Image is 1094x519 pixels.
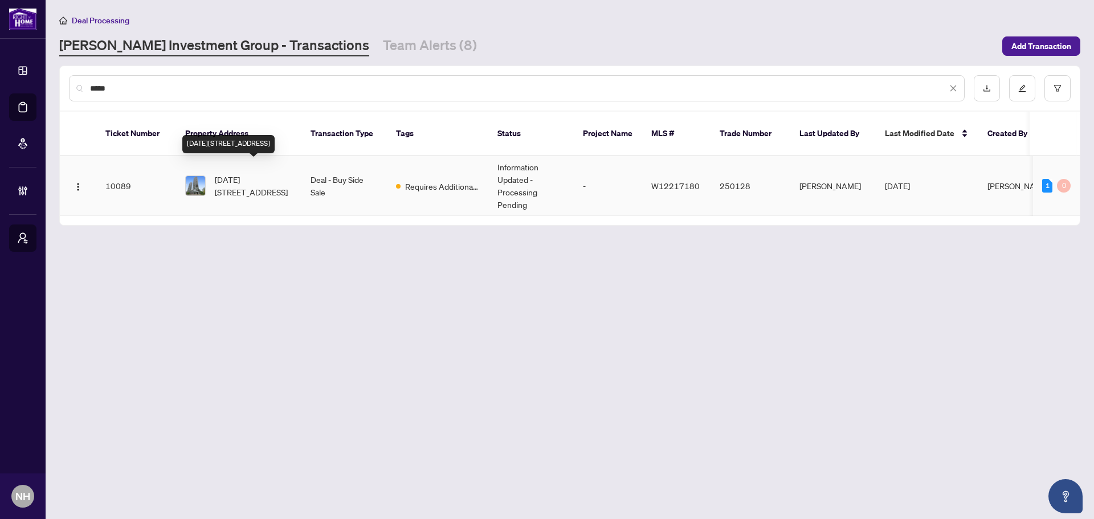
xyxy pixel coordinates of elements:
th: Project Name [574,112,642,156]
span: close [949,84,957,92]
span: Deal Processing [72,15,129,26]
td: Deal - Buy Side Sale [301,156,387,216]
td: [PERSON_NAME] [790,156,876,216]
th: Created By [978,112,1047,156]
span: Last Modified Date [885,127,954,140]
a: [PERSON_NAME] Investment Group - Transactions [59,36,369,56]
div: 1 [1042,179,1052,193]
th: Property Address [176,112,301,156]
button: download [974,75,1000,101]
div: [DATE][STREET_ADDRESS] [182,135,275,153]
td: 250128 [711,156,790,216]
td: - [574,156,642,216]
th: Ticket Number [96,112,176,156]
th: Last Updated By [790,112,876,156]
span: [DATE][STREET_ADDRESS] [215,173,292,198]
button: edit [1009,75,1035,101]
button: Add Transaction [1002,36,1080,56]
th: Last Modified Date [876,112,978,156]
span: Requires Additional Docs [405,180,479,193]
th: Trade Number [711,112,790,156]
span: W12217180 [651,181,700,191]
th: Status [488,112,574,156]
button: Logo [69,177,87,195]
img: Logo [74,182,83,191]
span: [PERSON_NAME] [987,181,1049,191]
span: NH [15,488,30,504]
th: MLS # [642,112,711,156]
span: [DATE] [885,181,910,191]
th: Transaction Type [301,112,387,156]
img: logo [9,9,36,30]
span: download [983,84,991,92]
button: Open asap [1048,479,1083,513]
span: filter [1054,84,1062,92]
span: Add Transaction [1011,37,1071,55]
a: Team Alerts (8) [383,36,477,56]
span: home [59,17,67,24]
div: 0 [1057,179,1071,193]
span: user-switch [17,232,28,244]
td: Information Updated - Processing Pending [488,156,574,216]
button: filter [1044,75,1071,101]
td: 10089 [96,156,176,216]
img: thumbnail-img [186,176,205,195]
th: Tags [387,112,488,156]
span: edit [1018,84,1026,92]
